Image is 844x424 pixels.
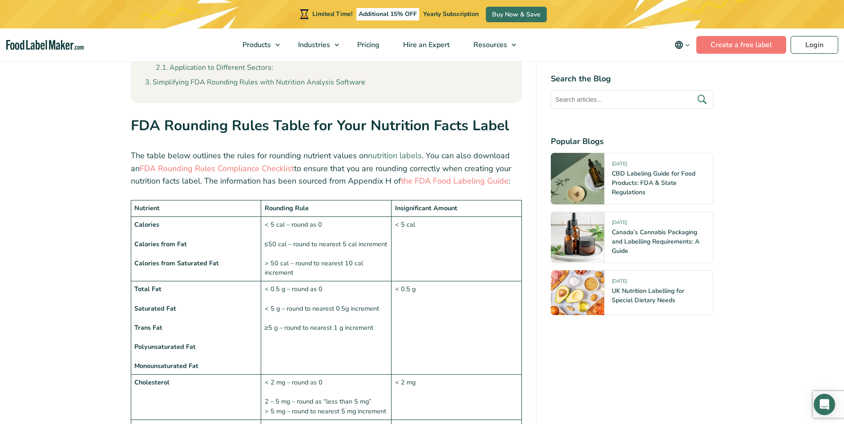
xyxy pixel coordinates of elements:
[261,375,392,420] td: < 2 mg – round as 0 2 – 5 mg – round as “less than 5 mg” > 5 mg – round to nearest 5 mg increment
[261,281,392,375] td: < 0.5 g – round as 0 < 5 g – round to nearest 0.5g increment ≥5 g – round to nearest 1 g increment
[551,73,713,85] h4: Search the Blog
[612,160,627,171] span: [DATE]
[145,77,365,88] a: Simplifying FDA Rounding Rules with Nutrition Analysis Software
[134,204,160,212] strong: Nutrient
[134,240,187,248] strong: Calories from Fat
[134,378,170,387] strong: Cholesterol
[356,8,419,20] span: Additional 15% OFF
[134,304,176,313] strong: Saturated Fat
[612,228,699,255] a: Canada’s Cannabis Packaging and Labelling Requirements: A Guide
[551,90,713,109] input: Search articles...
[400,40,451,50] span: Hire an Expert
[134,361,198,370] strong: Monounsaturated Fat
[265,204,309,212] strong: Rounding Rule
[612,287,684,304] a: UK Nutrition Labelling for Special Dietary Needs
[392,28,460,61] a: Hire an Expert
[134,342,196,351] strong: Polyunsaturated Fat
[486,7,547,22] a: Buy Now & Save
[346,28,389,61] a: Pricing
[368,150,422,161] a: nutrition labels
[696,36,786,54] a: Create a free label
[134,220,159,229] strong: Calories
[392,375,522,420] td: < 2 mg
[287,28,343,61] a: Industries
[134,323,162,332] strong: Trans Fat
[423,10,479,18] span: Yearly Subscription
[140,163,294,174] a: FDA Rounding Rules Compliance Checklist
[791,36,838,54] a: Login
[156,62,273,74] a: Application to Different Sectors:
[814,394,835,415] div: Open Intercom Messenger
[392,217,522,281] td: < 5 cal
[612,169,695,196] a: CBD Labeling Guide for Food Products: FDA & State Regulations
[261,217,392,281] td: < 5 cal – round as 0 ≤50 cal – round to nearest 5 cal increment > 50 cal – round to nearest 10 ca...
[131,116,509,135] strong: FDA Rounding Rules Table for Your Nutrition Facts Label
[471,40,508,50] span: Resources
[551,136,713,148] h4: Popular Blogs
[312,10,352,18] span: Limited Time!
[462,28,521,61] a: Resources
[612,219,627,229] span: [DATE]
[392,281,522,375] td: < 0.5 g
[240,40,272,50] span: Products
[295,40,331,50] span: Industries
[395,204,457,212] strong: Insignificant Amount
[131,149,522,188] p: The table below outlines the rules for rounding nutrient values on . You can also download an to ...
[355,40,380,50] span: Pricing
[231,28,284,61] a: Products
[134,284,162,293] strong: Total Fat
[134,259,219,268] strong: Calories from Saturated Fat
[612,278,627,288] span: [DATE]
[401,176,509,186] a: the FDA Food Labeling Guide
